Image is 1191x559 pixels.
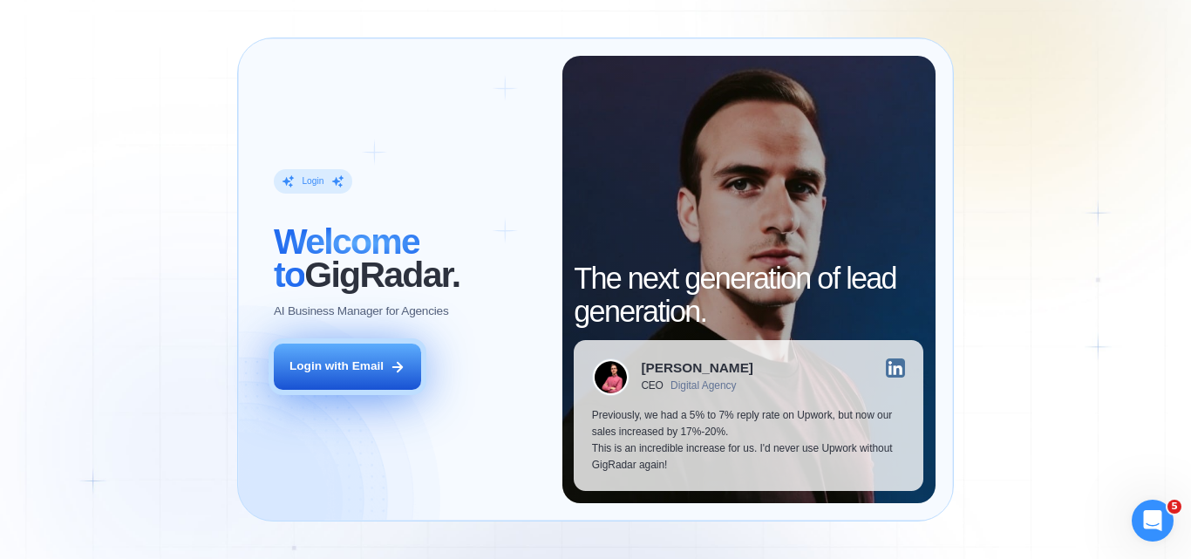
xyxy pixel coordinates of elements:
div: Digital Agency [670,380,736,392]
p: Previously, we had a 5% to 7% reply rate on Upwork, but now our sales increased by 17%-20%. This ... [592,407,906,473]
div: [PERSON_NAME] [641,361,753,374]
h2: ‍ GigRadar. [274,226,544,291]
span: 5 [1167,500,1181,514]
p: AI Business Manager for Agencies [274,303,448,320]
span: Welcome to [274,222,419,295]
div: CEO [641,380,663,392]
div: Login with Email [289,358,384,375]
div: Login [302,175,323,187]
button: Login with Email [274,344,421,390]
h2: The next generation of lead generation. [574,262,923,328]
iframe: Intercom live chat [1132,500,1174,542]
